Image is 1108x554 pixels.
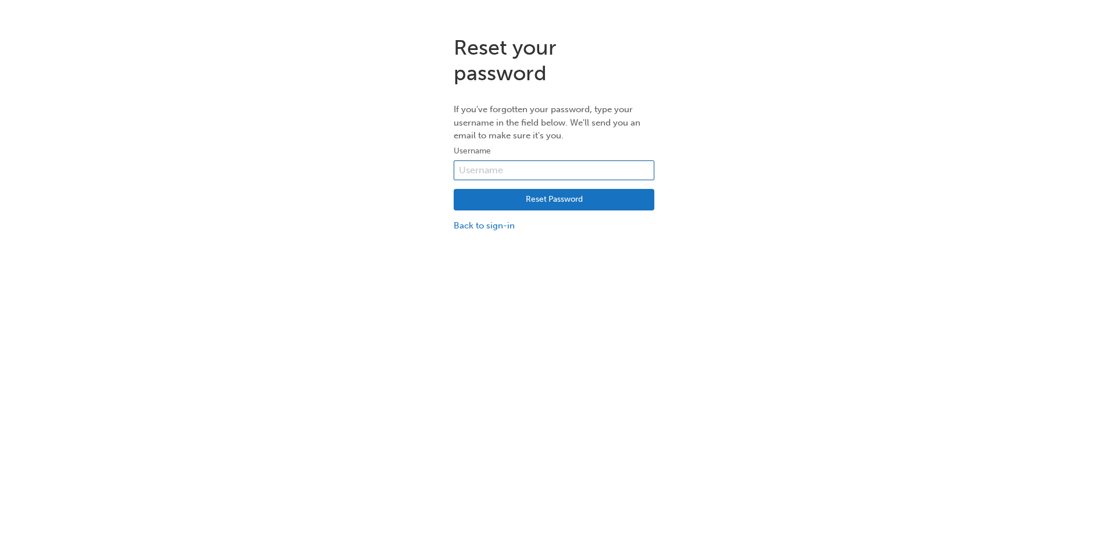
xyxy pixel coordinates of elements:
label: Username [454,144,654,158]
a: Back to sign-in [454,219,654,233]
p: If you've forgotten your password, type your username in the field below. We'll send you an email... [454,103,654,142]
h1: Reset your password [454,35,654,85]
input: Username [454,160,654,180]
button: Reset Password [454,189,654,211]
